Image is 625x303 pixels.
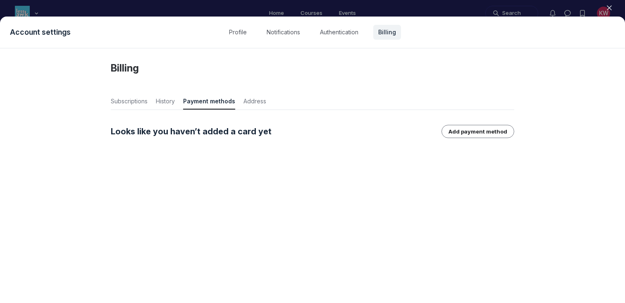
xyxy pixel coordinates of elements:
[111,126,272,137] h5: Looks like you haven’t added a card yet
[183,97,235,105] span: Payment methods
[224,25,252,40] a: Profile
[315,25,363,40] a: Authentication
[111,62,514,75] h4: Billing
[156,97,175,109] span: History
[10,26,71,38] span: Account settings
[441,125,514,138] button: Add payment method
[262,25,305,40] a: Notifications
[111,97,148,109] span: Subscriptions
[243,97,266,109] span: Address
[373,25,401,40] a: Billing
